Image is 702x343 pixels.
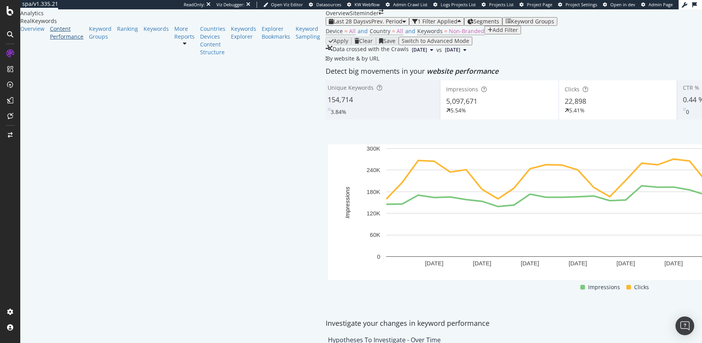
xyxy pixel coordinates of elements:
[386,2,427,8] a: Admin Crawl List
[355,2,380,7] span: KW Webflow
[683,84,699,91] span: CTR %
[665,260,683,267] text: [DATE]
[446,96,477,106] span: 5,097,671
[89,25,112,41] a: Keyword Groups
[344,187,351,218] text: Impressions
[20,9,326,17] div: Analytics
[367,145,380,152] text: 300K
[309,2,341,8] a: Datasources
[20,17,326,25] div: RealKeywords
[473,18,499,25] span: Segments
[367,188,380,195] text: 180K
[409,17,464,26] button: 1 Filter Applied
[333,18,366,25] span: Last 28 Days
[558,2,597,8] a: Project Settings
[675,316,694,335] div: Open Intercom Messenger
[377,253,380,260] text: 0
[565,2,597,7] span: Project Settings
[326,27,343,35] span: Device
[351,37,376,45] button: Clear
[425,260,443,267] text: [DATE]
[409,45,436,55] button: [DATE]
[333,38,348,44] div: Apply
[617,260,635,267] text: [DATE]
[482,2,514,8] a: Projects List
[184,2,205,8] div: ReadOnly:
[569,260,587,267] text: [DATE]
[367,167,380,173] text: 240K
[370,231,380,238] text: 60K
[521,260,539,267] text: [DATE]
[433,2,476,8] a: Logs Projects List
[444,27,447,35] span: =
[446,85,478,93] span: Impressions
[200,48,225,56] a: Structure
[418,18,457,25] div: 1 Filter Applied
[322,55,379,62] div: legacy label
[376,37,399,45] button: Save
[358,27,368,35] span: and
[326,37,351,45] button: Apply
[565,85,580,93] span: Clicks
[588,283,620,292] span: Impressions
[603,2,635,8] a: Open in dev
[379,9,383,15] div: arrow-right-arrow-left
[216,2,245,8] div: Viz Debugger:
[326,55,379,62] span: By website & by URL
[200,25,225,33] div: Countries
[649,2,673,7] span: Admin Page
[262,25,290,41] a: Explorer Bookmarks
[392,27,395,35] span: =
[174,25,195,41] a: More Reports
[271,2,303,7] span: Open Viz Editor
[366,18,402,25] span: vs Prev. Period
[436,46,442,54] span: vs
[231,25,256,41] a: Keywords Explorer
[511,18,554,25] div: Keyword Groups
[200,41,225,48] a: Content
[445,46,460,53] span: 2025 Jul. 13th
[397,27,403,35] span: All
[493,27,518,33] div: Add Filter
[569,107,585,114] div: 5.41%
[328,108,331,110] img: Equal
[296,25,320,41] a: Keyword Sampling
[519,2,552,8] a: Project Page
[527,2,552,7] span: Project Page
[316,2,341,7] span: Datasources
[686,108,689,116] div: 0
[417,27,443,35] span: Keywords
[683,108,686,110] img: Equal
[427,66,498,76] span: website performance
[370,27,390,35] span: Country
[641,2,673,8] a: Admin Page
[350,9,379,17] div: Siteminder
[484,26,521,34] button: Add Filter
[402,38,469,44] div: Switch to Advanced Mode
[200,33,225,41] a: Devices
[326,9,350,17] div: Overview
[331,108,346,116] div: 3.84%
[412,46,427,53] span: 2025 Aug. 10th
[449,27,484,35] span: Non-Branded
[328,95,353,104] span: 154,714
[405,27,415,35] span: and
[344,27,347,35] span: =
[20,25,44,33] a: Overview
[489,2,514,7] span: Projects List
[117,25,138,33] a: Ranking
[634,283,649,292] span: Clicks
[144,25,169,33] a: Keywords
[442,45,470,55] button: [DATE]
